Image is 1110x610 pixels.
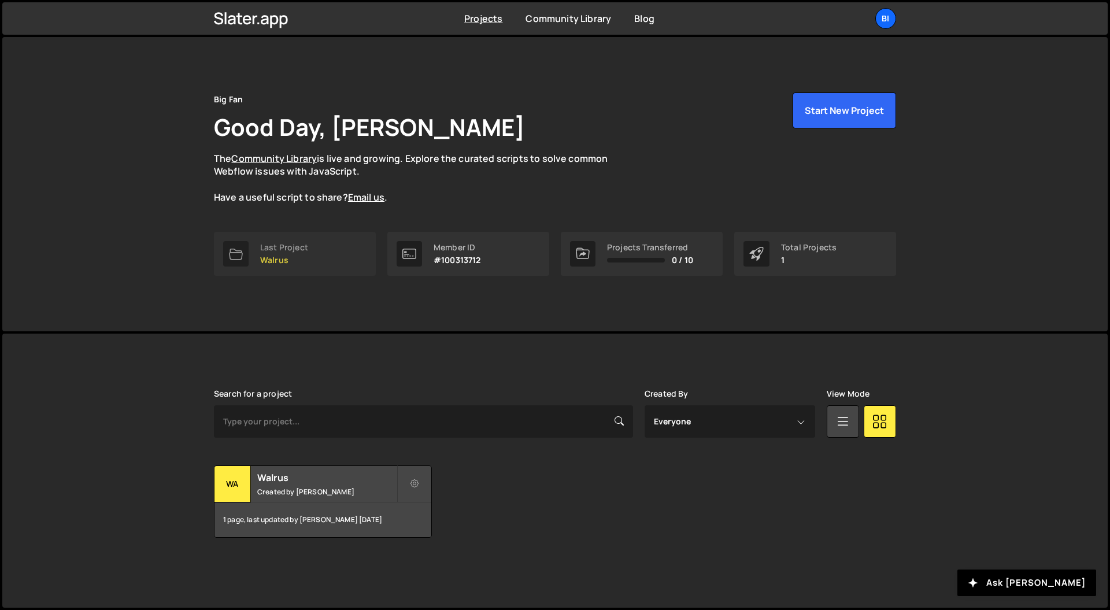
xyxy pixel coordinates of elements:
[231,152,317,165] a: Community Library
[260,256,308,265] p: Walrus
[634,12,654,25] a: Blog
[214,232,376,276] a: Last Project Walrus
[214,93,243,106] div: Big Fan
[214,405,633,438] input: Type your project...
[348,191,384,204] a: Email us
[672,256,693,265] span: 0 / 10
[214,389,292,398] label: Search for a project
[526,12,611,25] a: Community Library
[781,243,837,252] div: Total Projects
[214,502,431,537] div: 1 page, last updated by [PERSON_NAME] [DATE]
[464,12,502,25] a: Projects
[214,152,630,204] p: The is live and growing. Explore the curated scripts to solve common Webflow issues with JavaScri...
[260,243,308,252] div: Last Project
[827,389,869,398] label: View Mode
[257,487,397,497] small: Created by [PERSON_NAME]
[793,93,896,128] button: Start New Project
[434,243,481,252] div: Member ID
[257,471,397,484] h2: Walrus
[875,8,896,29] a: Bi
[607,243,693,252] div: Projects Transferred
[214,111,525,143] h1: Good Day, [PERSON_NAME]
[214,465,432,538] a: Wa Walrus Created by [PERSON_NAME] 1 page, last updated by [PERSON_NAME] [DATE]
[434,256,481,265] p: #100313712
[645,389,689,398] label: Created By
[781,256,837,265] p: 1
[957,570,1096,596] button: Ask [PERSON_NAME]
[214,466,251,502] div: Wa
